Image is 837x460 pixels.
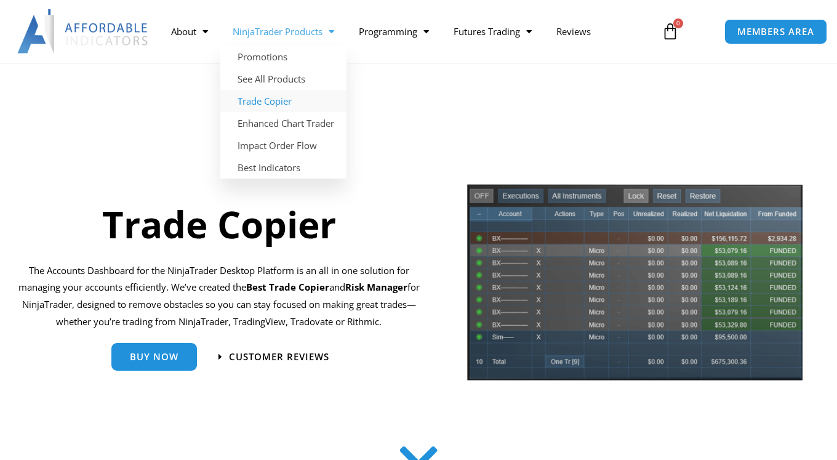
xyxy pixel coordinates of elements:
[643,14,697,49] a: 0
[466,183,804,390] img: tradecopier | Affordable Indicators – NinjaTrader
[111,343,197,371] a: Buy Now
[220,46,346,68] a: Promotions
[795,418,825,448] iframe: Intercom live chat
[130,352,178,361] span: Buy Now
[220,17,346,46] a: NinjaTrader Products
[220,90,346,112] a: Trade Copier
[159,17,220,46] a: About
[673,18,683,28] span: 0
[9,198,429,250] h1: Trade Copier
[724,19,827,44] a: MEMBERS AREA
[220,156,346,179] a: Best Indicators
[220,46,346,179] ul: NinjaTrader Products
[9,262,429,331] p: The Accounts Dashboard for the NinjaTrader Desktop Platform is an all in one solution for managin...
[737,27,814,36] span: MEMBERS AREA
[441,17,544,46] a: Futures Trading
[220,134,346,156] a: Impact Order Flow
[229,352,329,361] span: Customer Reviews
[220,68,346,90] a: See All Products
[220,112,346,134] a: Enhanced Chart Trader
[346,17,441,46] a: Programming
[544,17,603,46] a: Reviews
[246,281,329,293] b: Best Trade Copier
[17,9,150,54] img: LogoAI | Affordable Indicators – NinjaTrader
[159,17,653,46] nav: Menu
[345,281,407,293] strong: Risk Manager
[218,352,329,361] a: Customer Reviews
